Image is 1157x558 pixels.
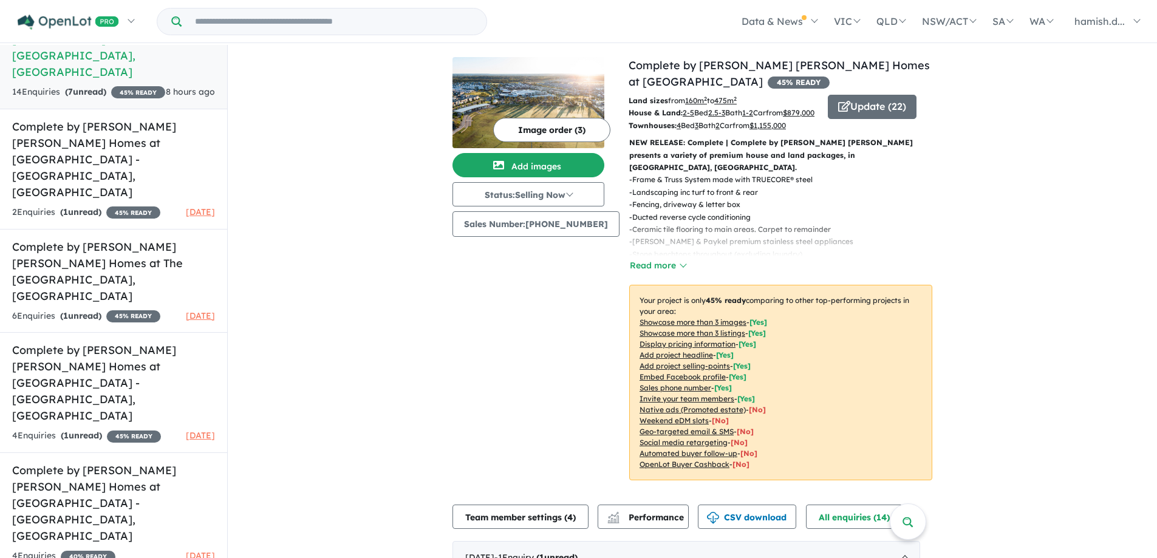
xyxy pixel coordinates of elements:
[677,121,681,130] u: 4
[640,328,745,338] u: Showcase more than 3 listings
[64,430,69,441] span: 1
[186,206,215,217] span: [DATE]
[452,211,619,237] button: Sales Number:[PHONE_NUMBER]
[184,9,484,35] input: Try estate name, suburb, builder or developer
[640,460,729,469] u: OpenLot Buyer Cashback
[609,512,684,523] span: Performance
[12,118,215,200] h5: Complete by [PERSON_NAME] [PERSON_NAME] Homes at [GEOGRAPHIC_DATA] - [GEOGRAPHIC_DATA] , [GEOGRAP...
[18,15,119,30] img: Openlot PRO Logo White
[737,427,754,436] span: [No]
[731,438,748,447] span: [No]
[12,462,215,544] h5: Complete by [PERSON_NAME] [PERSON_NAME] Homes at [GEOGRAPHIC_DATA] - [GEOGRAPHIC_DATA] , [GEOGRAP...
[640,350,713,359] u: Add project headline
[12,309,160,324] div: 6 Enquir ies
[106,206,160,219] span: 45 % READY
[695,121,698,130] u: 3
[640,318,746,327] u: Showcase more than 3 images
[629,121,677,130] b: Townhouses:
[706,296,746,305] b: 45 % ready
[698,505,796,529] button: CSV download
[629,95,819,107] p: from
[629,223,942,236] p: - Ceramic tile flooring to main areas. Carpet to remainder
[452,153,604,177] button: Add images
[828,95,916,119] button: Update (22)
[629,259,686,273] button: Read more
[629,96,668,105] b: Land sizes
[111,86,165,98] span: 45 % READY
[683,108,694,117] u: 2-5
[749,405,766,414] span: [No]
[640,383,711,392] u: Sales phone number
[61,430,102,441] strong: ( unread)
[452,57,604,148] img: Complete by McDonald Jones Homes at Elara - Marsden Park
[629,211,942,223] p: - Ducted reverse cycle conditioning
[598,505,689,529] button: Performance
[739,339,756,349] span: [ Yes ]
[704,95,707,102] sup: 2
[733,361,751,370] span: [ Yes ]
[714,96,737,105] u: 475 m
[707,96,737,105] span: to
[640,427,734,436] u: Geo-targeted email & SMS
[452,505,589,529] button: Team member settings (4)
[12,205,160,220] div: 2 Enquir ies
[640,339,735,349] u: Display pricing information
[629,108,683,117] b: House & Land:
[749,318,767,327] span: [ Yes ]
[640,449,737,458] u: Automated buyer follow-up
[493,118,610,142] button: Image order (3)
[12,239,215,304] h5: Complete by [PERSON_NAME] [PERSON_NAME] Homes at The [GEOGRAPHIC_DATA] , [GEOGRAPHIC_DATA]
[742,108,753,117] u: 1-2
[106,310,160,322] span: 45 % READY
[65,86,106,97] strong: ( unread)
[806,505,916,529] button: All enquiries (14)
[734,95,737,102] sup: 2
[629,236,942,248] p: - [PERSON_NAME] & Paykel premium stainless steel appliances
[640,438,728,447] u: Social media retargeting
[707,512,719,524] img: download icon
[732,460,749,469] span: [No]
[783,108,814,117] u: $ 879,000
[107,430,161,443] span: 45 % READY
[452,182,604,206] button: Status:Selling Now
[12,429,161,443] div: 4 Enquir ies
[685,96,707,105] u: 160 m
[1074,15,1125,27] span: hamish.d...
[68,86,73,97] span: 7
[708,108,725,117] u: 2.5-3
[629,285,932,480] p: Your project is only comparing to other top-performing projects in your area: - - - - - - - - - -...
[749,121,786,130] u: $ 1,155,000
[12,15,215,80] h5: Complete by [PERSON_NAME] [PERSON_NAME] Homes at [GEOGRAPHIC_DATA] , [GEOGRAPHIC_DATA]
[186,310,215,321] span: [DATE]
[740,449,757,458] span: [No]
[608,512,619,519] img: line-chart.svg
[60,310,101,321] strong: ( unread)
[716,350,734,359] span: [ Yes ]
[629,186,942,199] p: - Landscaping inc turf to front & rear
[737,394,755,403] span: [ Yes ]
[12,85,165,100] div: 14 Enquir ies
[640,416,709,425] u: Weekend eDM slots
[640,361,730,370] u: Add project selling-points
[768,77,830,89] span: 45 % READY
[629,248,942,260] p: - Stone benchtops throughout (excluding laundry)
[629,137,932,174] p: NEW RELEASE: Complete | Complete by [PERSON_NAME] [PERSON_NAME] presents a variety of premium hou...
[166,86,215,97] span: 8 hours ago
[186,430,215,441] span: [DATE]
[629,107,819,119] p: Bed Bath Car from
[640,394,734,403] u: Invite your team members
[714,383,732,392] span: [ Yes ]
[63,310,68,321] span: 1
[640,372,726,381] u: Embed Facebook profile
[640,405,746,414] u: Native ads (Promoted estate)
[607,515,619,523] img: bar-chart.svg
[712,416,729,425] span: [No]
[729,372,746,381] span: [ Yes ]
[629,120,819,132] p: Bed Bath Car from
[567,512,573,523] span: 4
[63,206,68,217] span: 1
[715,121,720,130] u: 2
[748,328,766,338] span: [ Yes ]
[12,342,215,424] h5: Complete by [PERSON_NAME] [PERSON_NAME] Homes at [GEOGRAPHIC_DATA] - [GEOGRAPHIC_DATA] , [GEOGRAP...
